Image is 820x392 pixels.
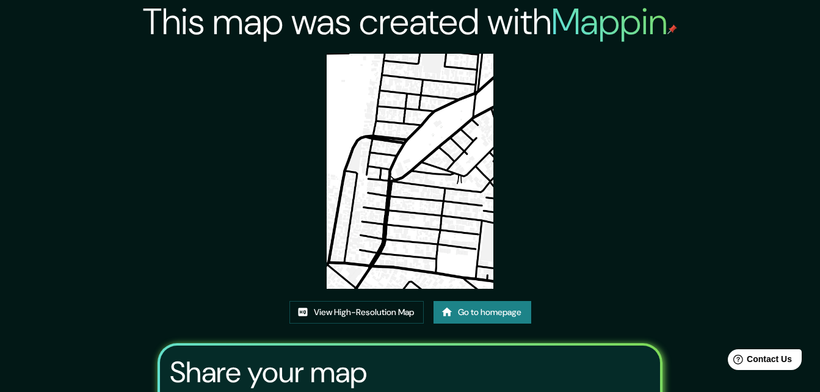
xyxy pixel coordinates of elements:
iframe: Help widget launcher [711,344,807,379]
h3: Share your map [170,355,367,390]
img: mappin-pin [667,24,677,34]
img: created-map [327,54,493,289]
a: Go to homepage [434,301,531,324]
a: View High-Resolution Map [289,301,424,324]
